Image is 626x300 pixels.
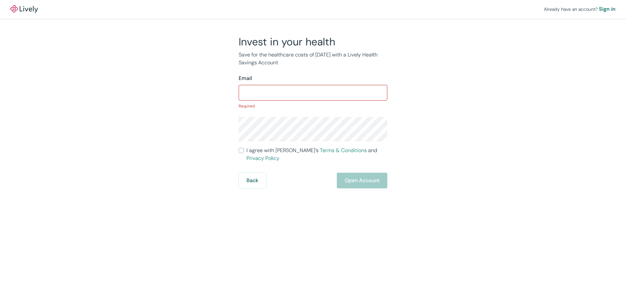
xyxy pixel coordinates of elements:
a: LivelyLively [10,5,38,13]
img: Lively [10,5,38,13]
h2: Invest in your health [239,35,387,48]
p: Required [239,103,387,109]
a: Privacy Policy [246,155,279,162]
span: I agree with [PERSON_NAME]’s and [246,147,387,162]
p: Save for the healthcare costs of [DATE] with a Lively Health Savings Account [239,51,387,67]
a: Sign in [599,5,616,13]
label: Email [239,74,252,82]
button: Back [239,173,266,188]
div: Already have an account? [544,5,616,13]
a: Terms & Conditions [320,147,367,154]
